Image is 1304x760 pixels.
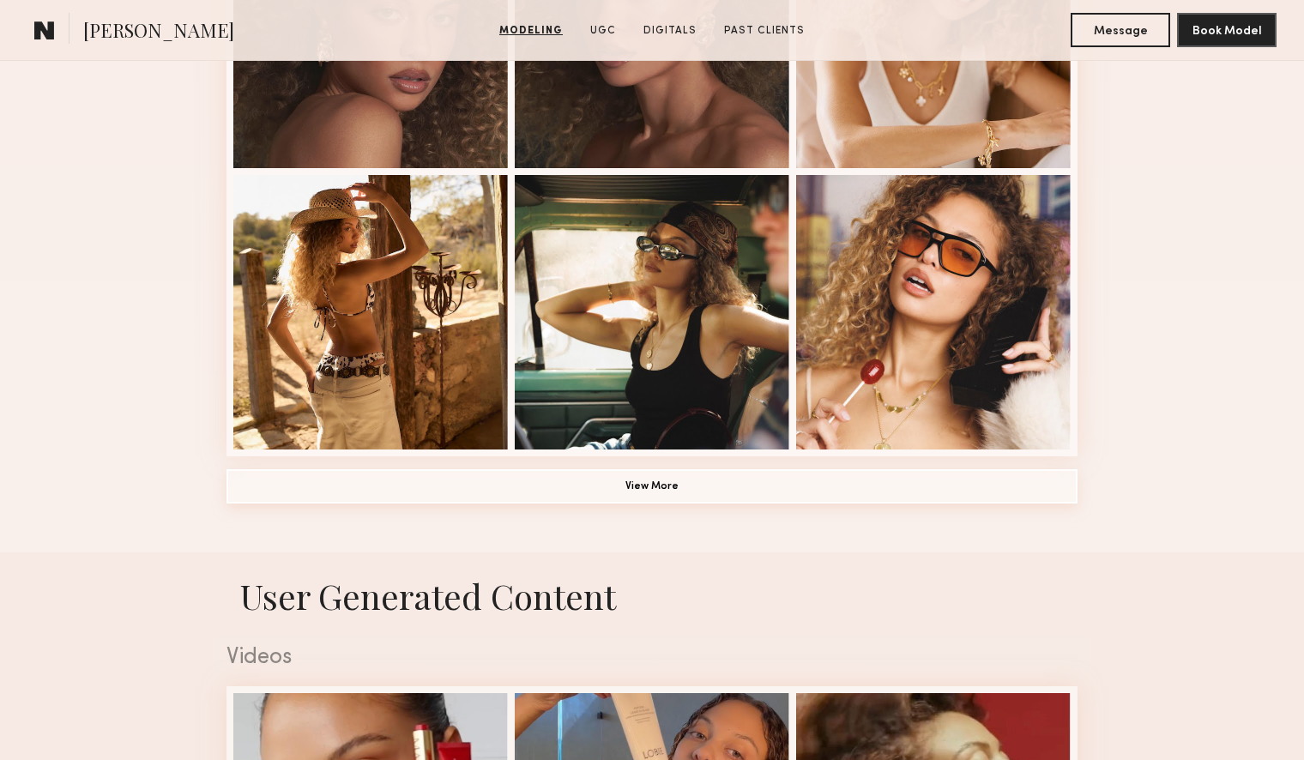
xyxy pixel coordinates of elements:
a: Book Model [1177,22,1277,37]
a: Modeling [492,23,570,39]
a: UGC [583,23,623,39]
button: Book Model [1177,13,1277,47]
h1: User Generated Content [213,573,1091,618]
button: View More [226,469,1078,504]
a: Past Clients [717,23,812,39]
div: Videos [226,647,1078,669]
button: Message [1071,13,1170,47]
span: [PERSON_NAME] [83,17,234,47]
a: Digitals [637,23,703,39]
